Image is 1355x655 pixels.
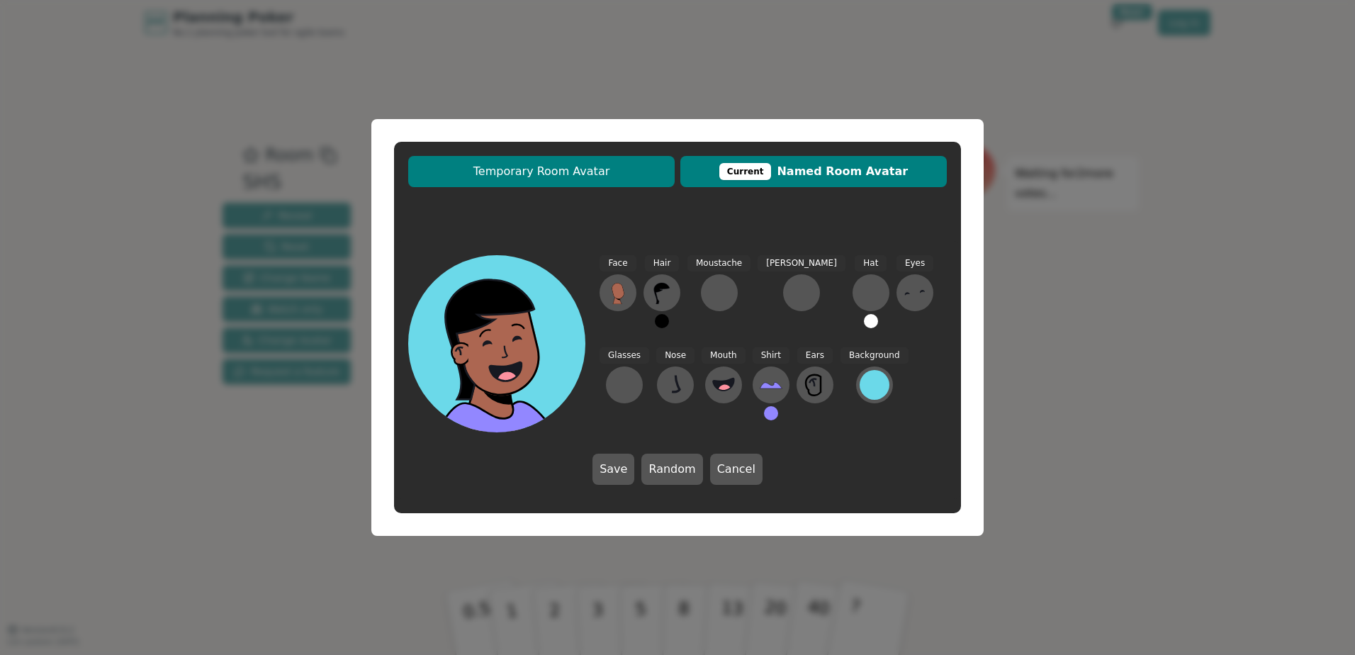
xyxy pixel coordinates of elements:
div: This avatar will be displayed in dedicated rooms [719,163,772,180]
span: Temporary Room Avatar [415,163,668,180]
button: CurrentNamed Room Avatar [680,156,947,187]
span: Background [840,347,909,364]
span: Face [600,255,636,271]
button: Cancel [710,454,763,485]
span: Ears [797,347,833,364]
span: Eyes [896,255,933,271]
span: Hat [855,255,887,271]
button: Save [592,454,634,485]
span: Moustache [687,255,750,271]
span: Glasses [600,347,649,364]
span: Nose [656,347,695,364]
span: Mouth [702,347,746,364]
span: Hair [645,255,680,271]
button: Random [641,454,702,485]
span: [PERSON_NAME] [758,255,845,271]
button: Temporary Room Avatar [408,156,675,187]
span: Shirt [753,347,789,364]
span: Named Room Avatar [687,163,940,180]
